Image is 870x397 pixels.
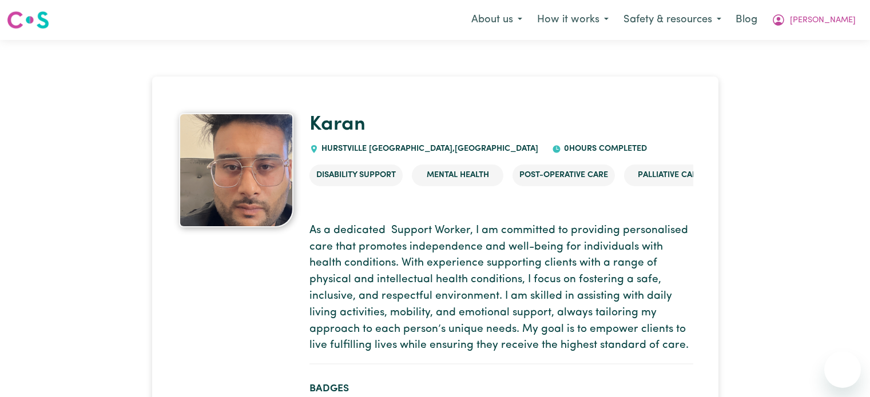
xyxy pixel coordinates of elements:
a: Karan's profile picture' [177,113,296,227]
li: Disability Support [309,165,403,186]
li: Palliative care [624,165,716,186]
li: Post-operative care [513,165,615,186]
button: Safety & resources [616,8,729,32]
span: [PERSON_NAME] [790,14,856,27]
span: HURSTVILLE [GEOGRAPHIC_DATA] , [GEOGRAPHIC_DATA] [319,145,538,153]
a: Careseekers logo [7,7,49,33]
span: 0 hours completed [561,145,647,153]
h2: Badges [309,383,693,395]
li: Mental Health [412,165,503,186]
a: Karan [309,115,366,135]
img: Careseekers logo [7,10,49,30]
iframe: Button to launch messaging window [824,351,861,388]
button: My Account [764,8,863,32]
button: About us [464,8,530,32]
button: How it works [530,8,616,32]
img: Karan [179,113,293,227]
a: Blog [729,7,764,33]
p: As a dedicated Support Worker, I am committed to providing personalised care that promotes indepe... [309,223,693,354]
